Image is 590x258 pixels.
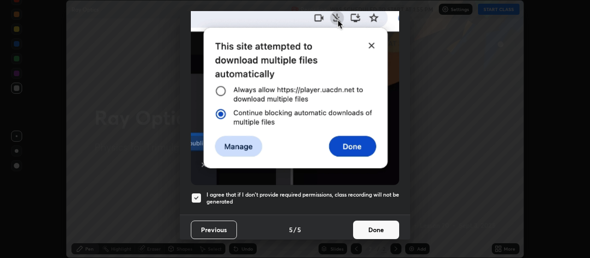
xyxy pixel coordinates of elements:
[353,221,399,239] button: Done
[294,225,296,234] h4: /
[297,225,301,234] h4: 5
[191,221,237,239] button: Previous
[206,191,399,205] h5: I agree that if I don't provide required permissions, class recording will not be generated
[289,225,293,234] h4: 5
